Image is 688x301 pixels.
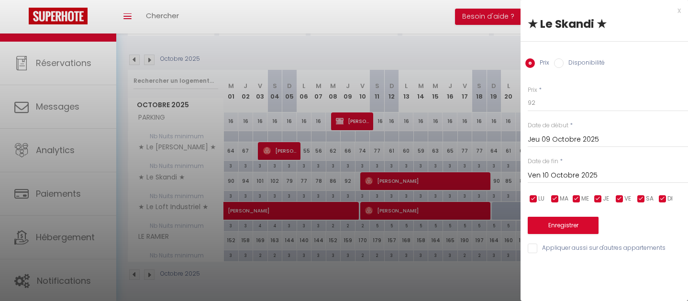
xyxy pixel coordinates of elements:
[581,194,589,203] span: ME
[646,194,654,203] span: SA
[528,157,558,166] label: Date de fin
[8,4,36,33] button: Ouvrir le widget de chat LiveChat
[535,58,549,69] label: Prix
[521,5,681,16] div: x
[528,16,681,32] div: ★ Le Skandi ★
[564,58,605,69] label: Disponibilité
[667,194,673,203] span: DI
[538,194,544,203] span: LU
[560,194,568,203] span: MA
[528,86,537,95] label: Prix
[528,217,599,234] button: Enregistrer
[528,121,568,130] label: Date de début
[624,194,631,203] span: VE
[603,194,609,203] span: JE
